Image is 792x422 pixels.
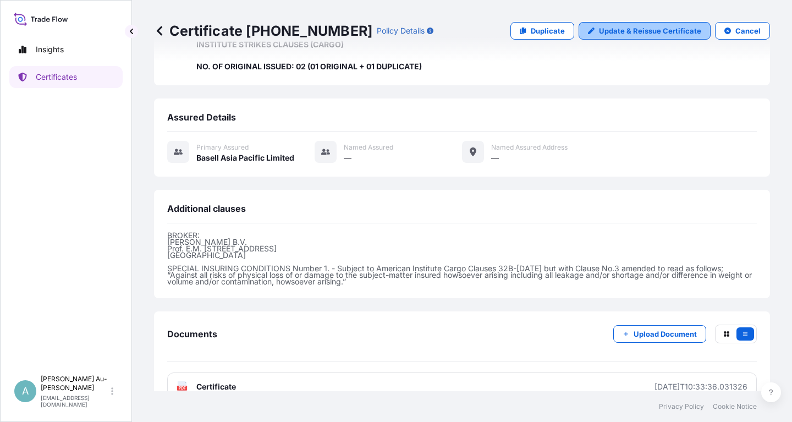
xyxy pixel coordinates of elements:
a: Duplicate [510,22,574,40]
span: Documents [167,328,217,339]
a: Update & Reissue Certificate [579,22,711,40]
p: Upload Document [634,328,697,339]
p: Update & Reissue Certificate [599,25,701,36]
p: Certificate [PHONE_NUMBER] [154,22,372,40]
p: Policy Details [377,25,425,36]
span: Certificate [196,381,236,392]
text: PDF [179,386,186,390]
p: Duplicate [531,25,565,36]
a: PDFCertificate[DATE]T10:33:36.031326 [167,372,757,401]
a: Certificates [9,66,123,88]
span: Named Assured [344,143,393,152]
span: Primary assured [196,143,249,152]
div: [DATE]T10:33:36.031326 [654,381,747,392]
a: Insights [9,39,123,61]
span: A [22,386,29,397]
span: Basell Asia Pacific Limited [196,152,294,163]
button: Cancel [715,22,770,40]
p: Insights [36,44,64,55]
span: Assured Details [167,112,236,123]
span: — [344,152,351,163]
p: [EMAIL_ADDRESS][DOMAIN_NAME] [41,394,109,408]
p: [PERSON_NAME] Au-[PERSON_NAME] [41,375,109,392]
button: Upload Document [613,325,706,343]
span: Additional clauses [167,203,246,214]
a: Privacy Policy [659,402,704,411]
p: BROKER: [PERSON_NAME] B.V. Prof. E.M. [STREET_ADDRESS] [GEOGRAPHIC_DATA] SPECIAL INSURING CONDITI... [167,232,757,285]
p: Certificates [36,72,77,83]
span: — [491,152,499,163]
span: Named Assured Address [491,143,568,152]
p: Cancel [735,25,761,36]
a: Cookie Notice [713,402,757,411]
